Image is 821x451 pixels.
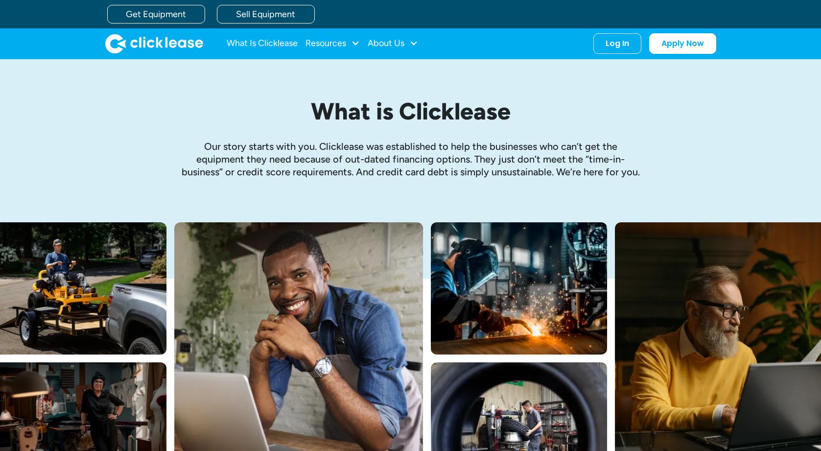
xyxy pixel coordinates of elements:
a: Get Equipment [107,5,205,24]
p: Our story starts with you. Clicklease was established to help the businesses who can’t get the eq... [181,140,641,178]
div: Log In [606,39,629,48]
div: About Us [368,34,418,53]
a: Apply Now [649,33,716,54]
img: A welder in a large mask working on a large pipe [431,222,607,355]
a: Sell Equipment [217,5,315,24]
a: What Is Clicklease [227,34,298,53]
img: Clicklease logo [105,34,203,53]
div: Resources [305,34,360,53]
h1: What is Clicklease [181,98,641,124]
a: home [105,34,203,53]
